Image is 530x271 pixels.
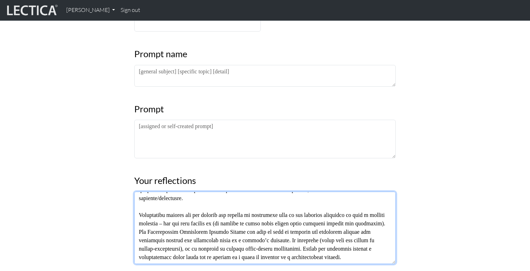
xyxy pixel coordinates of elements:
[134,175,396,186] h3: Your reflections
[134,48,396,59] h3: Prompt name
[118,3,143,18] a: Sign out
[134,104,396,114] h3: Prompt
[5,4,58,17] img: lecticalive
[63,3,118,18] a: [PERSON_NAME]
